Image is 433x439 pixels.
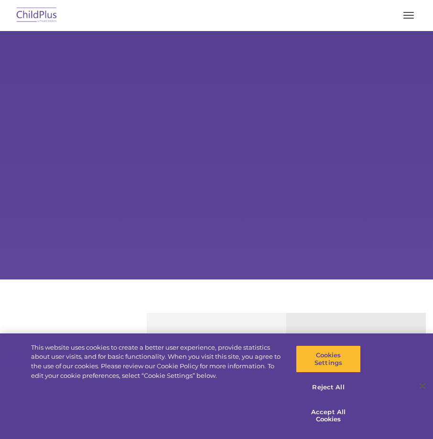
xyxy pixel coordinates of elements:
div: This website uses cookies to create a better user experience, provide statistics about user visit... [31,343,283,380]
button: Close [412,375,433,396]
button: Cookies Settings [296,345,361,373]
img: ChildPlus by Procare Solutions [14,4,59,27]
button: Accept All Cookies [296,402,361,429]
button: Reject All [296,377,361,397]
